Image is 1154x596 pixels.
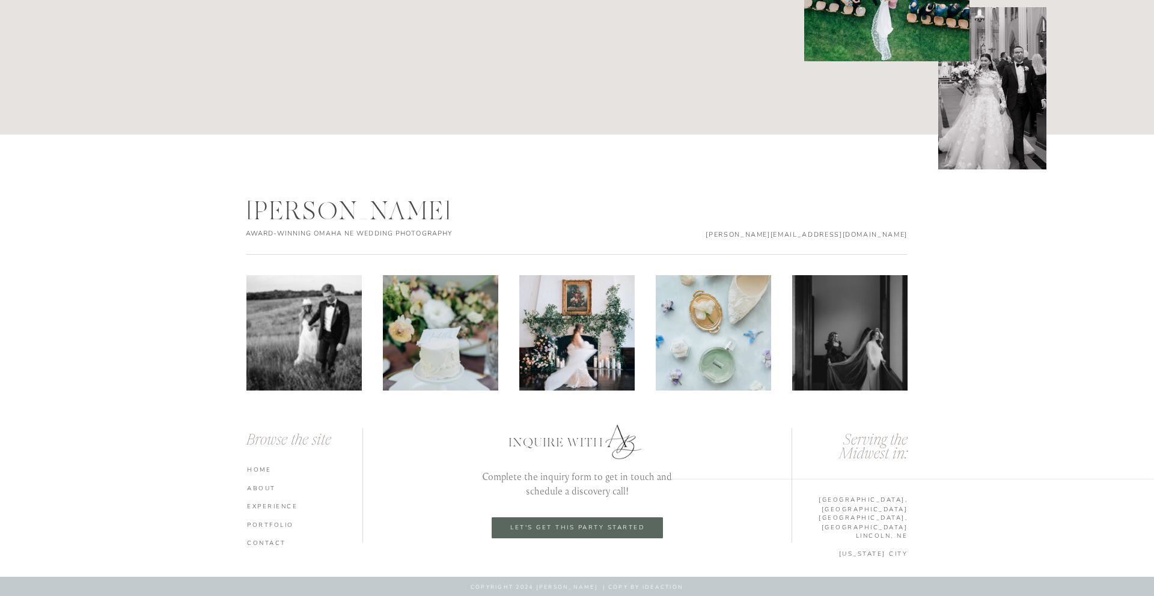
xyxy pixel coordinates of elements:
[247,538,365,547] a: CONTACT
[789,531,908,540] a: lINCOLN, ne
[656,275,771,391] img: Anna Brace Photography - Kansas City Wedding Photographer-132
[247,502,365,510] a: experience
[501,524,653,532] a: let's get this party started
[383,275,498,391] img: The Kentucky Castle Editorial-2
[247,465,365,473] a: HOME
[789,513,908,521] a: [GEOGRAPHIC_DATA], [GEOGRAPHIC_DATA]
[247,484,365,492] a: ABOUT
[246,275,362,391] img: Corbin + Sarah - Farewell Party-96
[246,230,476,239] h2: AWARD-WINNING omaha ne wedding photography
[246,433,331,448] i: Browse the site
[508,434,655,448] p: Inquire with
[698,230,908,239] p: [PERSON_NAME][EMAIL_ADDRESS][DOMAIN_NAME]
[362,583,792,592] p: COPYRIGHT 2024 [PERSON_NAME] | copy by ideaction
[436,13,721,35] a: [PERSON_NAME]
[519,275,635,391] img: Oakwood-2
[247,197,476,223] div: [PERSON_NAME]
[839,433,908,462] i: Serving the Midwest in:
[792,275,908,391] img: The World Food Prize Hall Wedding Photos-7
[247,520,365,529] a: portfolio
[789,495,908,503] a: [GEOGRAPHIC_DATA], [GEOGRAPHIC_DATA]
[469,469,685,497] p: Complete the inquiry form to get in touch and schedule a discovery call!
[789,549,908,558] a: [US_STATE] cITY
